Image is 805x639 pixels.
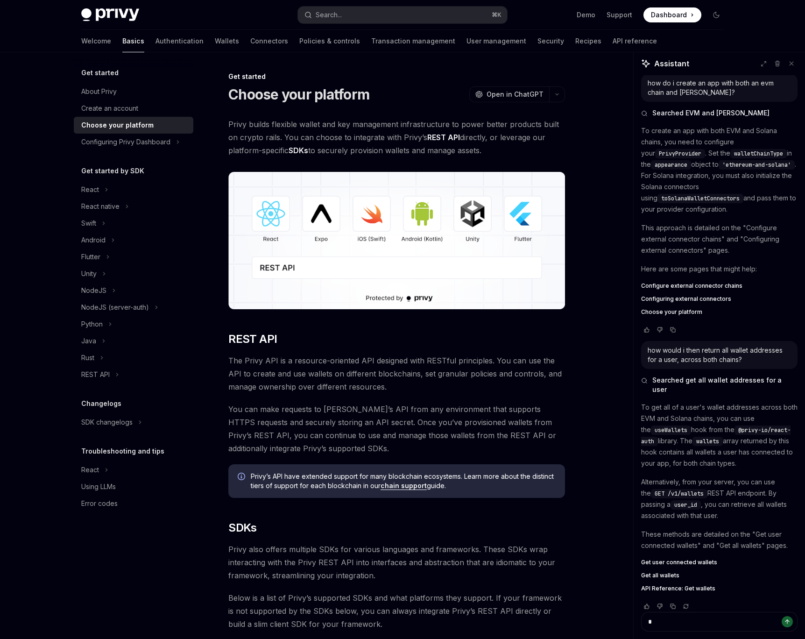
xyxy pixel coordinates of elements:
[316,9,342,21] div: Search...
[81,234,106,246] div: Android
[228,403,565,455] span: You can make requests to [PERSON_NAME]’s API from any environment that supports HTTPS requests an...
[659,150,701,157] span: PrivyProvider
[81,67,119,78] h5: Get started
[607,10,632,20] a: Support
[228,86,369,103] h1: Choose your platform
[81,268,97,279] div: Unity
[298,7,507,23] button: Open search
[81,369,110,380] div: REST API
[81,218,96,229] div: Swift
[654,325,665,334] button: Vote that response was not good
[74,282,193,299] button: Toggle NodeJS section
[238,473,247,482] svg: Info
[641,612,798,632] textarea: Ask a question...
[74,181,193,198] button: Toggle React section
[122,30,144,52] a: Basics
[74,232,193,248] button: Toggle Android section
[81,30,111,52] a: Welcome
[655,490,704,497] span: GET /v1/wallets
[74,333,193,349] button: Toggle Java section
[577,10,595,20] a: Demo
[709,7,724,22] button: Toggle dark mode
[81,481,116,492] div: Using LLMs
[641,572,798,579] a: Get all wallets
[641,222,798,256] p: This approach is detailed on the "Configure external connector chains" and "Configuring external ...
[81,417,133,428] div: SDK changelogs
[74,349,193,366] button: Toggle Rust section
[81,86,117,97] div: About Privy
[696,438,719,445] span: wallets
[228,332,277,347] span: REST API
[74,478,193,495] a: Using LLMs
[641,308,702,316] span: Choose your platform
[641,585,798,592] a: API Reference: Get wallets
[641,125,798,215] p: To create an app with both EVM and Solana chains, you need to configure your . Set the in the obj...
[654,602,665,611] button: Vote that response was not good
[655,426,687,434] span: useWallets
[652,108,770,118] span: Searched EVM and [PERSON_NAME]
[74,495,193,512] a: Error codes
[537,30,564,52] a: Security
[469,86,549,102] button: Open in ChatGPT
[654,58,689,69] span: Assistant
[667,602,678,611] button: Copy chat response
[734,150,783,157] span: walletChainType
[81,285,106,296] div: NodeJS
[782,616,793,627] button: Send message
[81,398,121,409] h5: Changelogs
[228,72,565,81] div: Get started
[81,136,170,148] div: Configuring Privy Dashboard
[641,325,652,334] button: Vote that response was good
[228,543,565,582] span: Privy also offers multiple SDKs for various languages and frameworks. These SDKs wrap interacting...
[74,248,193,265] button: Toggle Flutter section
[74,299,193,316] button: Toggle NodeJS (server-auth) section
[641,263,798,275] p: Here are some pages that might help:
[81,464,99,476] div: React
[74,414,193,431] button: Toggle SDK changelogs section
[81,103,138,114] div: Create an account
[661,195,740,202] span: toSolanaWalletConnectors
[641,402,798,469] p: To get all of a user's wallet addresses across both EVM and Solana chains, you can use the hook f...
[641,282,798,290] a: Configure external connector chains
[641,559,798,566] a: Get user connected wallets
[613,30,657,52] a: API reference
[74,215,193,232] button: Toggle Swift section
[641,295,798,303] a: Configuring external connectors
[299,30,360,52] a: Policies & controls
[74,134,193,150] button: Toggle Configuring Privy Dashboard section
[250,30,288,52] a: Connectors
[74,461,193,478] button: Toggle React section
[652,376,798,394] span: Searched get all wallet addresses for a user
[492,11,501,19] span: ⌘ K
[427,133,460,142] strong: REST API
[466,30,526,52] a: User management
[641,308,798,316] a: Choose your platform
[81,498,118,509] div: Error codes
[674,501,697,509] span: user_id
[81,302,149,313] div: NodeJS (server-auth)
[74,198,193,215] button: Toggle React native section
[641,282,742,290] span: Configure external connector chains
[641,585,715,592] span: API Reference: Get wallets
[81,184,99,195] div: React
[81,446,164,457] h5: Troubleshooting and tips
[641,426,791,445] span: @privy-io/react-auth
[655,161,687,169] span: appearance
[81,335,96,347] div: Java
[641,529,798,551] p: These methods are detailed on the "Get user connected wallets" and "Get all wallets" pages.
[289,146,308,155] strong: SDKs
[81,352,94,363] div: Rust
[81,251,100,263] div: Flutter
[641,476,798,521] p: Alternatively, from your server, you can use the REST API endpoint. By passing a , you can retrie...
[228,172,565,309] img: images/Platform2.png
[81,120,154,131] div: Choose your platform
[74,83,193,100] a: About Privy
[74,316,193,333] button: Toggle Python section
[641,559,717,566] span: Get user connected wallets
[643,7,701,22] a: Dashboard
[667,325,678,334] button: Copy chat response
[228,118,565,157] span: Privy builds flexible wallet and key management infrastructure to power better products built on ...
[722,161,791,169] span: 'ethereum-and-solana'
[641,602,652,611] button: Vote that response was good
[487,90,544,99] span: Open in ChatGPT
